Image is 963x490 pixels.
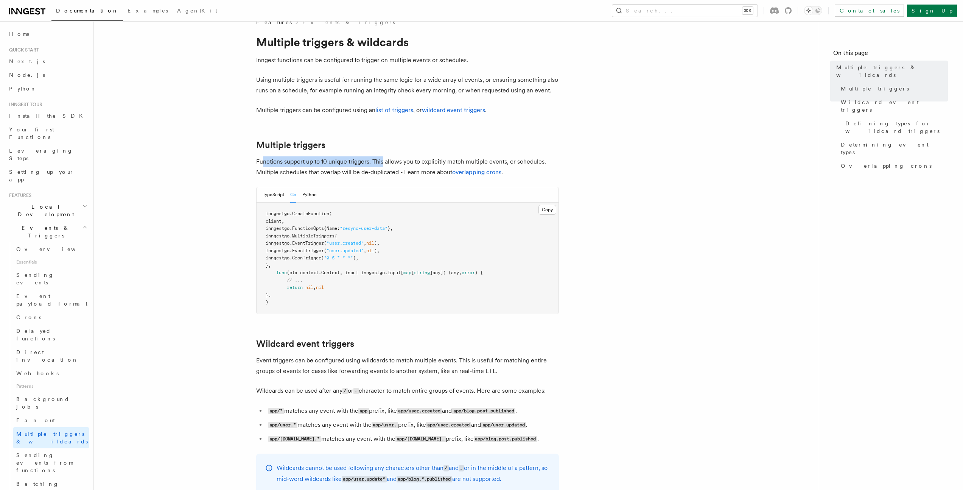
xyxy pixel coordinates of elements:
[835,5,904,17] a: Contact sales
[256,140,325,150] a: Multiple triggers
[411,270,414,275] span: [
[16,246,94,252] span: Overview
[372,422,398,428] code: app/user.
[366,248,374,253] span: nil
[287,270,403,275] span: (ctx context.Context, input inngestgo.Input[
[287,278,303,283] span: // ...
[6,55,89,68] a: Next.js
[277,463,550,485] p: Wildcards cannot be used following any characters other than and or in the middle of a pattern, s...
[13,367,89,380] a: Webhooks
[266,248,292,253] span: inngestgo.
[266,434,559,445] li: matches any event with the prefix, like .
[443,465,449,471] code: /
[313,285,316,290] span: ,
[459,465,464,471] code: .
[173,2,222,20] a: AgentKit
[13,289,89,311] a: Event payload format
[475,270,483,275] span: ) {
[302,187,317,203] button: Python
[327,248,364,253] span: "user.updated"
[364,248,366,253] span: ,
[268,436,321,442] code: app/[DOMAIN_NAME].*
[6,200,89,221] button: Local Development
[6,27,89,41] a: Home
[13,311,89,324] a: Crons
[256,339,354,349] a: Wildcard event triggers
[266,240,292,246] span: inngestgo.
[266,226,340,231] span: inngestgo.FunctionOpts{Name:
[263,187,284,203] button: TypeScript
[841,141,948,156] span: Determining event types
[742,7,753,14] kbd: ⌘K
[266,300,268,305] span: )
[9,86,37,92] span: Python
[841,162,932,170] span: Overlapping crons
[16,370,59,376] span: Webhooks
[6,144,89,165] a: Leveraging Steps
[481,422,526,428] code: app/user.updated
[366,240,374,246] span: nil
[342,388,348,394] code: /
[324,248,327,253] span: (
[6,203,82,218] span: Local Development
[375,106,413,114] a: list of triggers
[16,417,55,423] span: Fan out
[353,388,359,394] code: .
[6,123,89,144] a: Your first Functions
[612,5,758,17] button: Search...⌘K
[395,436,446,442] code: app/[DOMAIN_NAME].
[13,268,89,289] a: Sending events
[13,448,89,477] a: Sending events from functions
[842,117,948,138] a: Defining types for wildcard triggers
[9,148,73,161] span: Leveraging Steps
[327,240,364,246] span: "user.created"
[316,285,324,290] span: nil
[256,19,292,26] span: Features
[324,240,327,246] span: (
[6,68,89,82] a: Node.js
[9,72,45,78] span: Node.js
[836,64,948,79] span: Multiple triggers & wildcards
[414,270,430,275] span: string
[16,431,88,445] span: Multiple triggers & wildcards
[397,408,442,414] code: app/user.created
[268,422,297,428] code: app/user.*
[374,248,380,253] span: ),
[387,226,393,231] span: },
[833,61,948,82] a: Multiple triggers & wildcards
[256,355,559,376] p: Event triggers can be configured using wildcards to match multiple events. This is useful for mat...
[6,109,89,123] a: Install the SDK
[128,8,168,14] span: Examples
[266,218,284,224] span: client,
[6,101,42,108] span: Inngest tour
[16,314,41,320] span: Crons
[266,406,559,417] li: matches any event with the prefix, like and .
[266,263,271,268] span: },
[364,240,366,246] span: ,
[13,256,89,268] span: Essentials
[266,420,559,431] li: matches any event with the prefix, like and .
[256,75,559,96] p: Using multiple triggers is useful for running the same logic for a wide array of events, or ensur...
[6,224,82,239] span: Events & Triggers
[268,408,284,414] code: app/*
[177,8,217,14] span: AgentKit
[358,408,369,414] code: app
[838,82,948,95] a: Multiple triggers
[256,385,559,396] p: Wildcards can be used after any or character to match entire groups of events. Here are some exam...
[292,248,324,253] span: EventTrigger
[6,221,89,242] button: Events & Triggers
[16,452,73,473] span: Sending events from functions
[474,436,537,442] code: app/blog.post.published
[292,240,324,246] span: EventTrigger
[6,192,31,198] span: Features
[342,476,387,482] code: app/user.update*
[838,159,948,173] a: Overlapping crons
[13,414,89,427] a: Fan out
[426,422,471,428] code: app/user.created
[9,126,54,140] span: Your first Functions
[13,345,89,367] a: Direct invocation
[452,169,501,176] a: overlapping crons
[51,2,123,21] a: Documentation
[16,293,87,307] span: Event payload format
[838,138,948,159] a: Determining event types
